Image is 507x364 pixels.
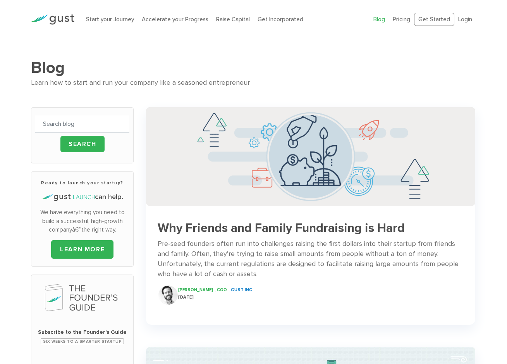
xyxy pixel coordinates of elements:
img: Gust Logo [31,14,74,25]
h3: Ready to launch your startup? [35,179,129,186]
input: Search blog [35,115,129,133]
span: Six Weeks to a Smarter Startup [41,338,124,344]
span: , COO [215,287,227,292]
a: Get Incorporated [258,16,303,23]
img: Successful Startup Founders Invest In Their Own Ventures 0742d64fd6a698c3cfa409e71c3cc4e5620a7e72... [146,107,475,206]
img: Ryan Nash [158,285,178,305]
a: Pricing [393,16,410,23]
a: Login [458,16,472,23]
h1: Blog [31,58,476,77]
span: , Gust INC [229,287,252,292]
h4: can help. [35,192,129,202]
a: Get Started [414,13,454,26]
span: [PERSON_NAME] [178,287,213,292]
a: Accelerate your Progress [142,16,208,23]
p: We have everything you need to build a successful, high-growth companyâ€”the right way. [35,208,129,234]
a: Blog [373,16,385,23]
a: Successful Startup Founders Invest In Their Own Ventures 0742d64fd6a698c3cfa409e71c3cc4e5620a7e72... [146,107,475,312]
a: Start your Journey [86,16,134,23]
div: Pre-seed founders often run into challenges raising the first dollars into their startup from fri... [158,239,464,279]
a: Raise Capital [216,16,250,23]
div: Learn how to start and run your company like a seasoned entrepreneur [31,77,476,89]
span: [DATE] [178,295,194,300]
h3: Why Friends and Family Fundraising is Hard [158,221,464,235]
span: Subscribe to the Founder's Guide [35,328,129,336]
a: LEARN MORE [51,240,113,259]
input: Search [60,136,105,152]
